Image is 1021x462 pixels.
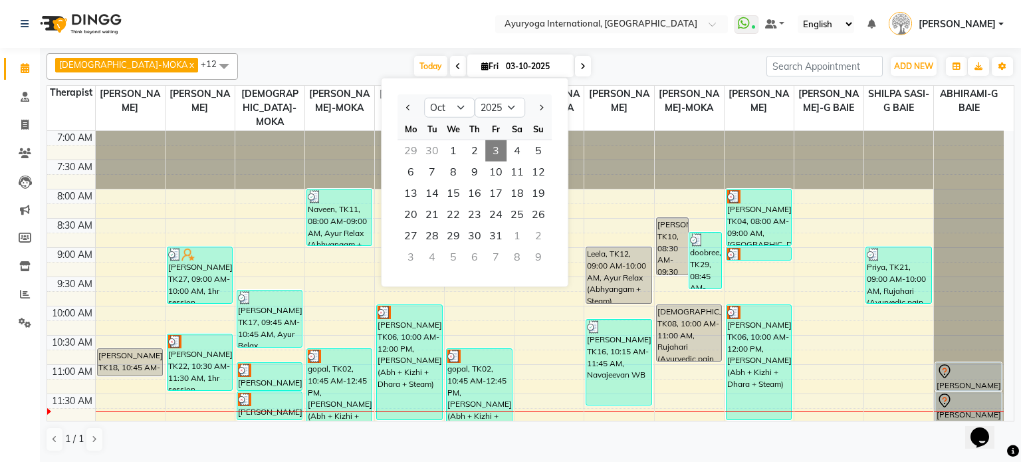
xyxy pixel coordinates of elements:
span: 3 [485,140,507,162]
div: Monday, October 6, 2025 [400,162,421,183]
div: Naveen, TK11, 08:00 AM-09:00 AM, Ayur Relax (Abhyangam + Steam) [307,189,372,245]
div: Thursday, October 23, 2025 [464,204,485,225]
iframe: chat widget [965,409,1008,449]
div: [PERSON_NAME], TK16, 10:15 AM-11:45 AM, Navajeevan WB [586,320,651,405]
div: 10:30 AM [49,336,95,350]
div: Thursday, October 9, 2025 [464,162,485,183]
span: 21 [421,204,443,225]
span: 10 [485,162,507,183]
span: ADD NEW [894,61,933,71]
div: Monday, October 13, 2025 [400,183,421,204]
div: Wednesday, October 8, 2025 [443,162,464,183]
div: Thursday, October 2, 2025 [464,140,485,162]
button: Next month [535,97,546,118]
span: 11 [507,162,528,183]
span: 15 [443,183,464,204]
span: [PERSON_NAME]-G BAIE [794,86,863,116]
span: 28 [421,225,443,247]
button: Previous month [403,97,414,118]
span: 26 [528,204,549,225]
div: Friday, October 10, 2025 [485,162,507,183]
div: Mo [400,118,421,140]
span: [PERSON_NAME]-MOKA [305,86,374,116]
div: Th [464,118,485,140]
div: [PERSON_NAME], TK04, 08:00 AM-09:00 AM, [GEOGRAPHIC_DATA] [727,189,792,245]
div: [PERSON_NAME], TK22, 10:30 AM-11:30 AM, 1hr session [168,334,233,390]
span: [PERSON_NAME] [96,86,165,116]
div: Monday, October 20, 2025 [400,204,421,225]
div: Monday, September 29, 2025 [400,140,421,162]
input: Search Appointment [766,56,883,76]
div: Thursday, October 16, 2025 [464,183,485,204]
div: Tu [421,118,443,140]
div: Thursday, October 30, 2025 [464,225,485,247]
span: ABHIRAMI-G BAIE [934,86,1004,116]
div: 9:30 AM [55,277,95,291]
div: [PERSON_NAME], TK15, 11:00 AM-11:30 AM, Sthanika Podikizhi [237,363,302,390]
div: Thursday, November 6, 2025 [464,247,485,268]
span: 5 [528,140,549,162]
span: 30 [464,225,485,247]
div: Wednesday, October 1, 2025 [443,140,464,162]
div: 10:00 AM [49,306,95,320]
span: [PERSON_NAME] [166,86,235,116]
input: 2025-10-03 [502,57,568,76]
div: Monday, October 27, 2025 [400,225,421,247]
div: Monday, November 3, 2025 [400,247,421,268]
div: Wednesday, October 15, 2025 [443,183,464,204]
div: Sunday, October 12, 2025 [528,162,549,183]
span: 23 [464,204,485,225]
span: 31 [485,225,507,247]
span: 6 [400,162,421,183]
div: [PERSON_NAME], TK06, 10:00 AM-12:00 PM, [PERSON_NAME] (Abh + Kizhi + Dhara + Steam) [727,305,792,419]
span: 25 [507,204,528,225]
div: Therapist [47,86,95,100]
a: x [188,59,194,70]
div: Friday, October 17, 2025 [485,183,507,204]
div: Saturday, October 18, 2025 [507,183,528,204]
div: Friday, October 24, 2025 [485,204,507,225]
img: logo [34,5,125,43]
span: 27 [400,225,421,247]
span: 14 [421,183,443,204]
span: 29 [443,225,464,247]
select: Select month [424,98,475,118]
div: 11:30 AM [49,394,95,408]
div: Tuesday, October 28, 2025 [421,225,443,247]
div: doobree, TK29, 08:45 AM-09:45 AM, Ayur Relax (Abhyangam + Steam) [689,233,721,289]
div: Sunday, November 9, 2025 [528,247,549,268]
div: [DEMOGRAPHIC_DATA], TK08, 10:00 AM-11:00 AM, Rujahari (Ayurvedic pain relieveing massage) [657,305,722,361]
div: Saturday, October 4, 2025 [507,140,528,162]
div: [PERSON_NAME], TK17, 09:45 AM-10:45 AM, Ayur Relax (Abhyangam + Steam) [237,290,302,347]
span: [PERSON_NAME] [919,17,996,31]
span: 7 [421,162,443,183]
div: [PERSON_NAME], TK06, 10:00 AM-12:00 PM, [PERSON_NAME] (Abh + Kizhi + Dhara + Steam) [377,305,442,419]
div: Friday, October 31, 2025 [485,225,507,247]
span: SHILPA SASI-G BAIE [864,86,933,116]
span: Fri [478,61,502,71]
button: ADD NEW [891,57,937,76]
div: [PERSON_NAME], TK04, 09:00 AM-09:15 AM, Virechanam [727,247,792,260]
div: Tuesday, October 14, 2025 [421,183,443,204]
span: 8 [443,162,464,183]
div: [PERSON_NAME], TK15, 11:30 AM-12:00 PM, Pichu [237,392,302,419]
div: Su [528,118,549,140]
div: Wednesday, October 29, 2025 [443,225,464,247]
div: Sunday, October 5, 2025 [528,140,549,162]
span: 1 [443,140,464,162]
div: Sunday, October 26, 2025 [528,204,549,225]
div: Saturday, October 11, 2025 [507,162,528,183]
span: 20 [400,204,421,225]
div: Sa [507,118,528,140]
div: 9:00 AM [55,248,95,262]
span: [PERSON_NAME]-MOKA [375,86,444,116]
div: [PERSON_NAME], TK18, 11:00 AM-11:30 AM, Herbal hair pack [936,363,1001,390]
div: [PERSON_NAME], TK27, 09:00 AM-10:00 AM, 1hr session [168,247,233,303]
span: [DEMOGRAPHIC_DATA]-MOKA [235,86,304,130]
div: 11:00 AM [49,365,95,379]
div: 8:00 AM [55,189,95,203]
span: 19 [528,183,549,204]
span: 17 [485,183,507,204]
div: Saturday, November 1, 2025 [507,225,528,247]
div: Wednesday, November 5, 2025 [443,247,464,268]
